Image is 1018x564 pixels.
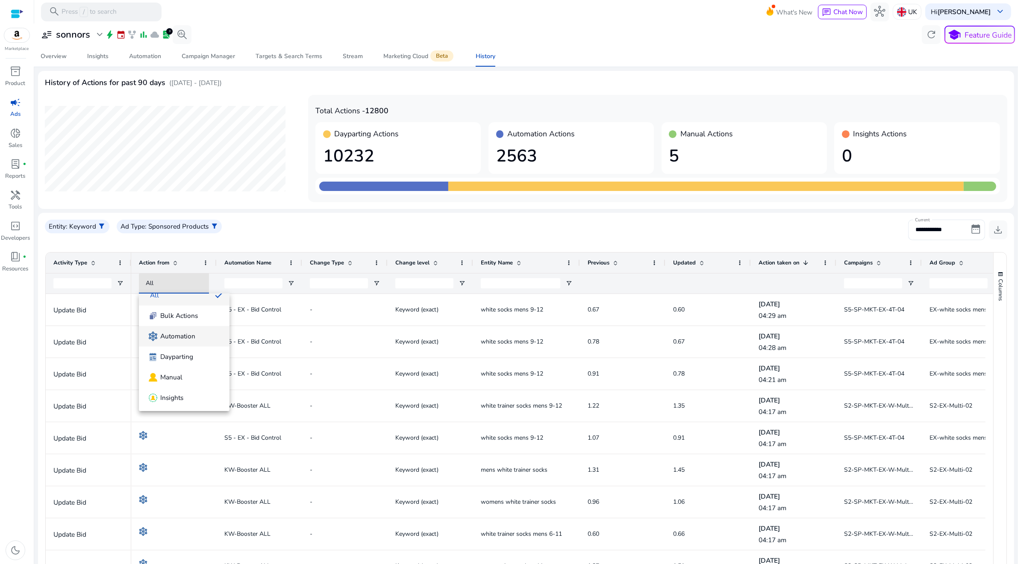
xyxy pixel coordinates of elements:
[150,291,159,300] span: All
[160,352,193,361] span: Dayparting
[160,311,198,320] span: Bulk Actions
[160,332,195,341] span: Automation
[160,373,182,382] span: Manual
[160,393,183,402] span: Insights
